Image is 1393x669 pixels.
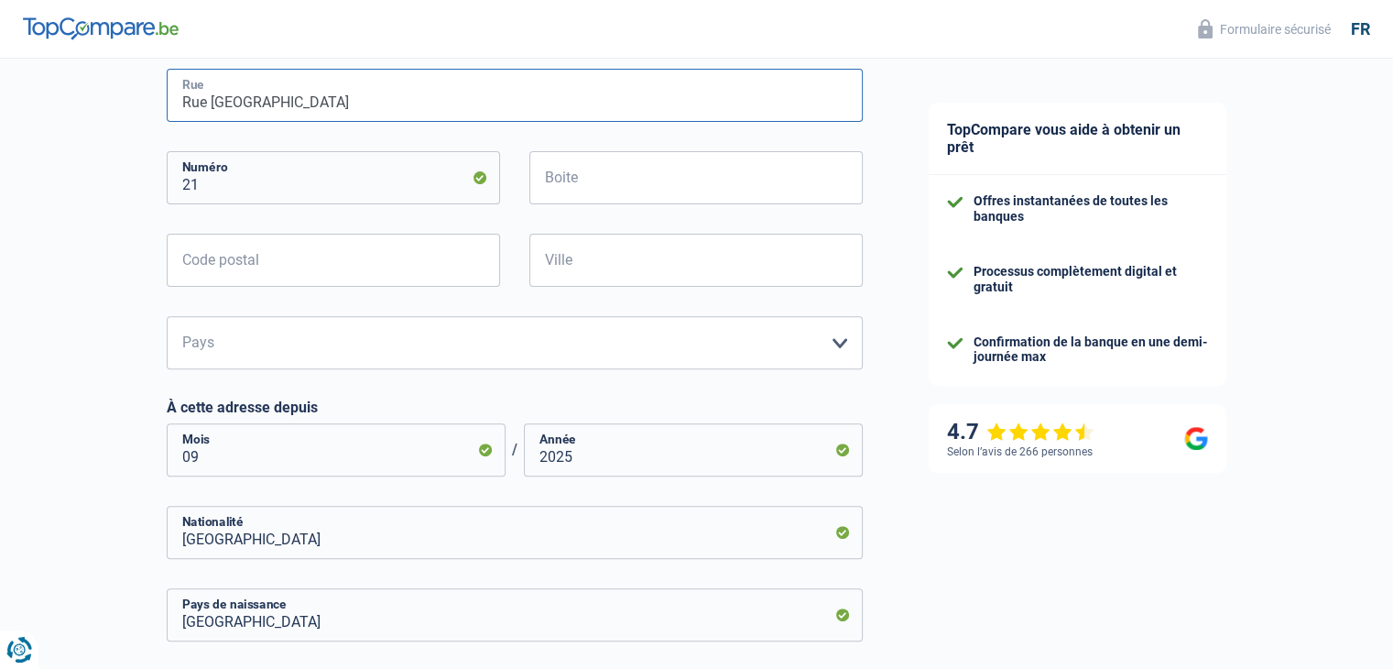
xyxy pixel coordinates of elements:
[947,419,1094,445] div: 4.7
[167,506,863,559] input: Belgique
[23,17,179,39] img: TopCompare Logo
[1187,14,1342,44] button: Formulaire sécurisé
[974,334,1208,366] div: Confirmation de la banque en une demi-journée max
[506,441,524,458] span: /
[524,423,863,477] input: AAAA
[974,264,1208,295] div: Processus complètement digital et gratuit
[947,445,1093,458] div: Selon l’avis de 266 personnes
[974,193,1208,225] div: Offres instantanées de toutes les banques
[167,588,863,642] input: Belgique
[929,103,1226,175] div: TopCompare vous aide à obtenir un prêt
[1351,19,1370,39] div: fr
[167,423,506,477] input: MM
[167,399,863,416] label: À cette adresse depuis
